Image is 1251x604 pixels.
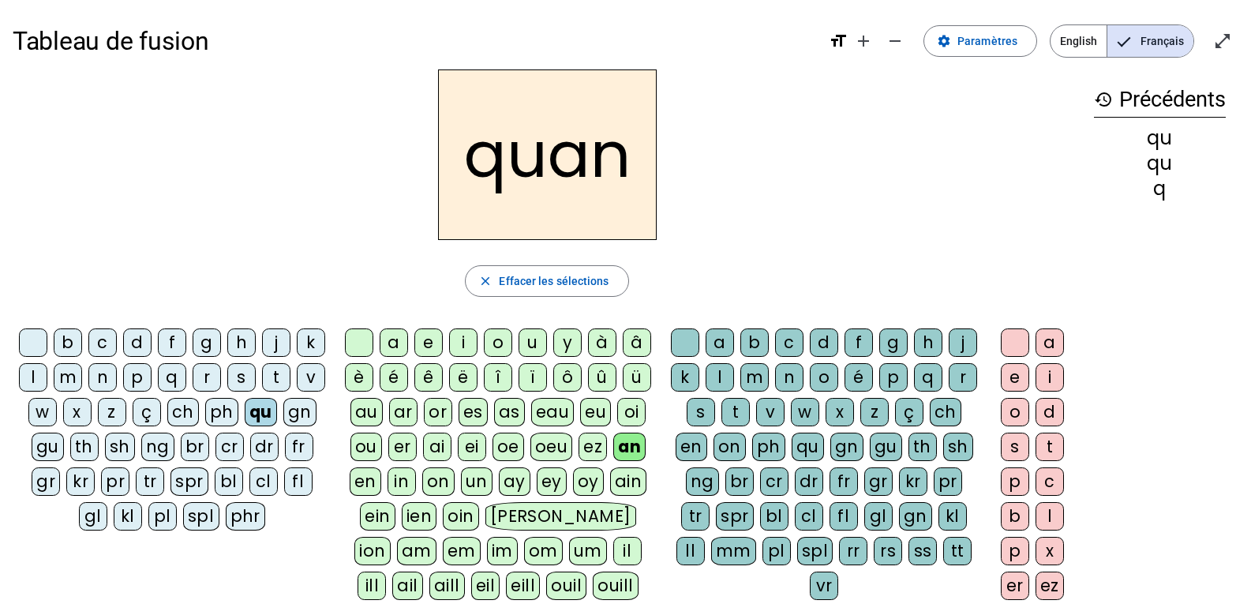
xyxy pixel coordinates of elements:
[215,467,243,496] div: bl
[380,363,408,392] div: é
[613,537,642,565] div: il
[899,467,927,496] div: kr
[250,433,279,461] div: dr
[1001,398,1029,426] div: o
[1036,502,1064,531] div: l
[714,433,746,461] div: on
[461,467,493,496] div: un
[19,363,47,392] div: l
[449,363,478,392] div: ë
[1001,363,1029,392] div: e
[795,502,823,531] div: cl
[183,502,219,531] div: spl
[424,398,452,426] div: or
[471,572,500,600] div: eil
[297,363,325,392] div: v
[458,433,486,461] div: ei
[158,363,186,392] div: q
[610,467,647,496] div: ain
[1107,25,1193,57] span: Français
[756,398,785,426] div: v
[1094,179,1226,198] div: q
[914,363,942,392] div: q
[671,363,699,392] div: k
[443,502,479,531] div: oin
[422,467,455,496] div: on
[88,328,117,357] div: c
[181,433,209,461] div: br
[830,502,858,531] div: fl
[879,363,908,392] div: p
[530,433,573,461] div: oeu
[553,328,582,357] div: y
[354,537,391,565] div: ion
[54,363,82,392] div: m
[70,433,99,461] div: th
[478,274,493,288] mat-icon: close
[537,467,567,496] div: ey
[215,433,244,461] div: cr
[923,25,1037,57] button: Paramètres
[870,433,902,461] div: gu
[101,467,129,496] div: pr
[350,433,382,461] div: ou
[484,363,512,392] div: î
[114,502,142,531] div: kl
[613,433,646,461] div: an
[297,328,325,357] div: k
[899,502,932,531] div: gn
[402,502,437,531] div: ien
[775,363,803,392] div: n
[148,502,177,531] div: pl
[725,467,754,496] div: br
[706,328,734,357] div: a
[1036,398,1064,426] div: d
[580,398,611,426] div: eu
[1050,24,1194,58] mat-button-toggle-group: Language selection
[617,398,646,426] div: oi
[506,572,540,600] div: eill
[949,363,977,392] div: r
[133,398,161,426] div: ç
[170,467,208,496] div: spr
[63,398,92,426] div: x
[193,328,221,357] div: g
[54,328,82,357] div: b
[839,537,867,565] div: rr
[1001,572,1029,600] div: er
[283,398,316,426] div: gn
[845,363,873,392] div: é
[205,398,238,426] div: ph
[895,398,923,426] div: ç
[493,433,524,461] div: oe
[1094,90,1113,109] mat-icon: history
[623,328,651,357] div: â
[792,433,824,461] div: qu
[760,467,788,496] div: cr
[158,328,186,357] div: f
[1001,467,1029,496] div: p
[760,502,788,531] div: bl
[1036,328,1064,357] div: a
[740,328,769,357] div: b
[429,572,465,600] div: aill
[79,502,107,531] div: gl
[854,32,873,51] mat-icon: add
[226,502,266,531] div: phr
[499,272,609,291] span: Effacer les sélections
[1094,154,1226,173] div: qu
[438,69,657,240] h2: quan
[388,433,417,461] div: er
[795,467,823,496] div: dr
[775,328,803,357] div: c
[716,502,754,531] div: spr
[687,398,715,426] div: s
[686,467,719,496] div: ng
[1001,502,1029,531] div: b
[449,328,478,357] div: i
[864,467,893,496] div: gr
[1094,129,1226,148] div: qu
[791,398,819,426] div: w
[829,32,848,51] mat-icon: format_size
[249,467,278,496] div: cl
